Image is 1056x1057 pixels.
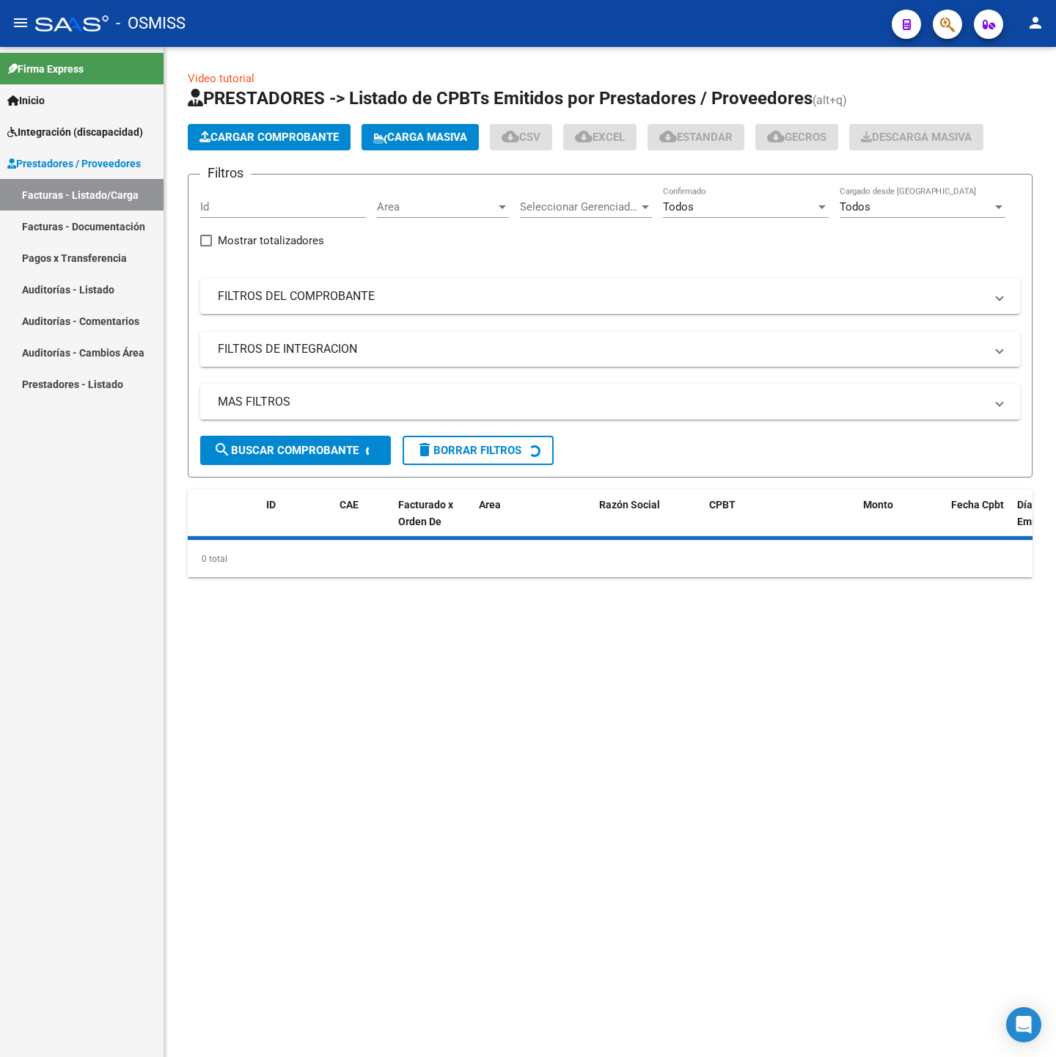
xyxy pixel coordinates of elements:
mat-icon: cloud_download [659,128,677,145]
span: Buscar Comprobante [213,444,359,457]
button: Cargar Comprobante [188,124,351,150]
button: Estandar [648,124,744,150]
span: Todos [840,200,870,213]
span: Mostrar totalizadores [218,232,324,249]
span: Area [377,200,496,213]
span: (alt+q) [813,93,847,107]
mat-icon: search [213,441,231,458]
datatable-header-cell: Area [473,489,572,554]
datatable-header-cell: Fecha Cpbt [945,489,1011,554]
span: CSV [502,131,540,144]
mat-icon: cloud_download [502,128,519,145]
span: ID [266,499,276,511]
button: CSV [490,124,552,150]
button: Borrar Filtros [403,436,554,465]
span: Cargar Comprobante [199,131,339,144]
span: Borrar Filtros [416,444,521,457]
button: EXCEL [563,124,637,150]
span: Gecros [767,131,826,144]
span: Fecha Cpbt [951,499,1004,511]
span: Estandar [659,131,733,144]
datatable-header-cell: CAE [334,489,392,554]
mat-icon: delete [416,441,433,458]
h3: Filtros [200,163,251,183]
span: Monto [863,499,893,511]
datatable-header-cell: ID [260,489,334,554]
span: Todos [663,200,694,213]
mat-panel-title: MAS FILTROS [218,394,985,410]
app-download-masive: Descarga masiva de comprobantes (adjuntos) [849,124,983,150]
span: Firma Express [7,61,84,77]
div: Open Intercom Messenger [1006,1007,1041,1042]
mat-expansion-panel-header: FILTROS DEL COMPROBANTE [200,279,1020,314]
span: - OSMISS [116,7,186,40]
button: Descarga Masiva [849,124,983,150]
button: Buscar Comprobante [200,436,391,465]
span: Facturado x Orden De [398,499,453,527]
mat-icon: cloud_download [575,128,593,145]
datatable-header-cell: Monto [857,489,945,554]
span: Area [479,499,501,511]
datatable-header-cell: CPBT [703,489,857,554]
datatable-header-cell: Razón Social [593,489,703,554]
button: Carga Masiva [362,124,479,150]
span: Descarga Masiva [861,131,972,144]
mat-icon: person [1027,14,1044,32]
span: Prestadores / Proveedores [7,156,141,172]
mat-expansion-panel-header: FILTROS DE INTEGRACION [200,332,1020,367]
datatable-header-cell: Facturado x Orden De [392,489,473,554]
span: PRESTADORES -> Listado de CPBTs Emitidos por Prestadores / Proveedores [188,88,813,109]
mat-expansion-panel-header: MAS FILTROS [200,384,1020,420]
button: Gecros [755,124,838,150]
span: Carga Masiva [373,131,467,144]
span: CPBT [709,499,736,511]
span: CAE [340,499,359,511]
span: Inicio [7,92,45,109]
mat-icon: menu [12,14,29,32]
mat-panel-title: FILTROS DE INTEGRACION [218,341,985,357]
span: Seleccionar Gerenciador [520,200,639,213]
span: Integración (discapacidad) [7,124,143,140]
div: 0 total [188,541,1033,577]
mat-icon: cloud_download [767,128,785,145]
mat-panel-title: FILTROS DEL COMPROBANTE [218,288,985,304]
a: Video tutorial [188,72,254,85]
span: EXCEL [575,131,625,144]
span: Razón Social [599,499,660,511]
